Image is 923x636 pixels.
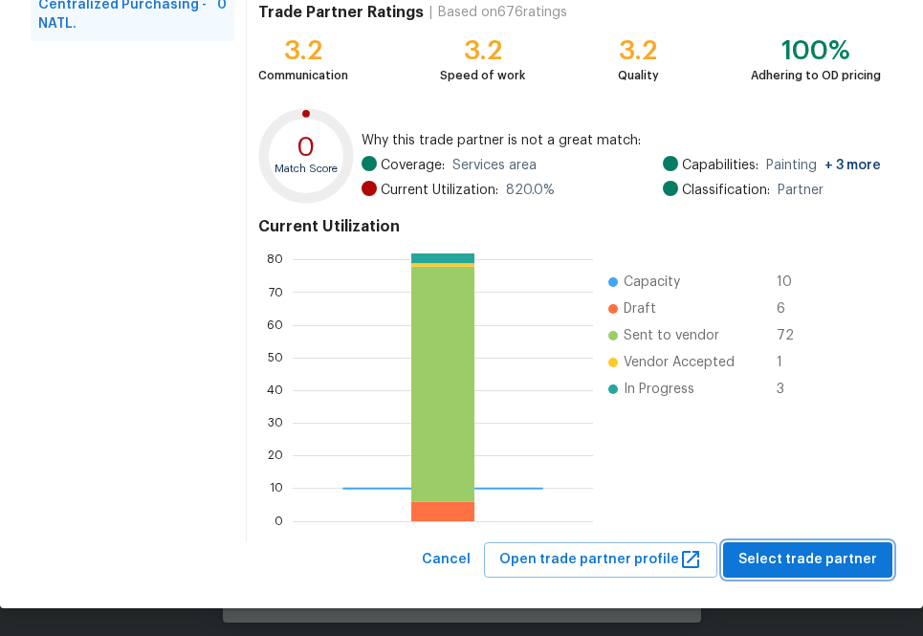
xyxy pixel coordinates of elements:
[824,159,881,172] span: + 3 more
[499,548,702,572] span: Open trade partner profile
[624,326,719,345] span: Sent to vendor
[777,273,807,292] span: 10
[269,287,283,298] text: 70
[624,273,680,292] span: Capacity
[723,542,892,578] button: Select trade partner
[766,156,881,175] span: Painting
[275,515,283,527] text: 0
[414,542,478,578] button: Cancel
[270,483,283,494] text: 10
[268,417,283,428] text: 30
[362,131,881,150] span: Why this trade partner is not a great match:
[624,380,694,399] span: In Progress
[424,3,438,22] div: |
[258,66,348,85] div: Communication
[267,384,283,396] text: 40
[258,217,881,236] h4: Current Utilization
[777,299,807,318] span: 6
[484,542,717,578] button: Open trade partner profile
[777,326,807,345] span: 72
[682,156,758,175] span: Capabilities:
[777,353,807,372] span: 1
[268,352,283,363] text: 50
[297,134,316,161] text: 0
[440,66,525,85] div: Speed of work
[751,41,881,60] div: 100%
[618,66,659,85] div: Quality
[267,319,283,331] text: 60
[381,156,445,175] span: Coverage:
[506,181,555,200] span: 820.0 %
[438,3,567,22] div: Based on 676 ratings
[452,156,537,175] span: Services area
[777,380,807,399] span: 3
[624,299,656,318] span: Draft
[618,41,659,60] div: 3.2
[381,181,498,200] span: Current Utilization:
[268,450,283,461] text: 20
[258,3,424,22] h4: Trade Partner Ratings
[751,66,881,85] div: Adhering to OD pricing
[778,181,824,200] span: Partner
[275,164,338,174] text: Match Score
[624,353,735,372] span: Vendor Accepted
[267,254,283,266] text: 80
[440,41,525,60] div: 3.2
[738,548,877,572] span: Select trade partner
[682,181,770,200] span: Classification:
[258,41,348,60] div: 3.2
[422,548,471,572] span: Cancel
